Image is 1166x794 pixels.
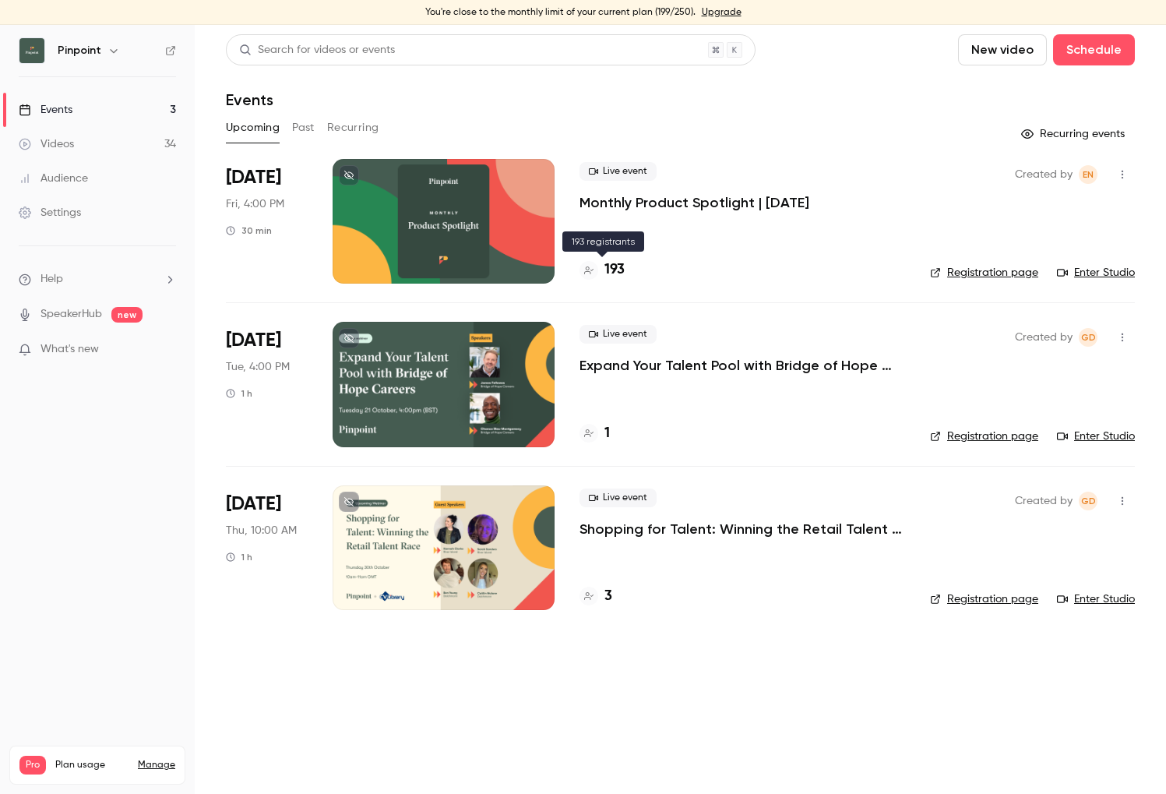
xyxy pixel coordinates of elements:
[226,224,272,237] div: 30 min
[1057,265,1135,281] a: Enter Studio
[55,759,129,771] span: Plan usage
[226,328,281,353] span: [DATE]
[226,196,284,212] span: Fri, 4:00 PM
[19,205,81,221] div: Settings
[226,359,290,375] span: Tue, 4:00 PM
[958,34,1047,65] button: New video
[1015,492,1073,510] span: Created by
[19,136,74,152] div: Videos
[327,115,379,140] button: Recurring
[1015,165,1073,184] span: Created by
[58,43,101,58] h6: Pinpoint
[579,586,612,607] a: 3
[19,171,88,186] div: Audience
[579,325,657,344] span: Live event
[930,265,1038,281] a: Registration page
[226,90,273,109] h1: Events
[579,423,610,444] a: 1
[19,756,46,775] span: Pro
[1079,328,1097,347] span: Gemma Dore
[157,343,176,357] iframe: Noticeable Trigger
[226,322,308,446] div: Oct 21 Tue, 4:00 PM (Europe/London)
[41,341,99,358] span: What's new
[226,485,308,610] div: Oct 30 Thu, 10:00 AM (Europe/London)
[1015,328,1073,347] span: Created by
[226,523,297,538] span: Thu, 10:00 AM
[604,259,625,281] h4: 193
[1014,122,1135,146] button: Recurring events
[1081,328,1096,347] span: GD
[226,159,308,284] div: Oct 17 Fri, 4:00 PM (Europe/London)
[1053,34,1135,65] button: Schedule
[579,259,625,281] a: 193
[1083,165,1094,184] span: EN
[19,102,72,118] div: Events
[226,115,280,140] button: Upcoming
[41,306,102,323] a: SpeakerHub
[930,591,1038,607] a: Registration page
[19,38,44,63] img: Pinpoint
[226,551,252,563] div: 1 h
[579,520,905,538] a: Shopping for Talent: Winning the Retail Talent Race | [DATE]
[1057,591,1135,607] a: Enter Studio
[604,586,612,607] h4: 3
[1079,165,1097,184] span: Emily Newton-Smith
[292,115,315,140] button: Past
[1081,492,1096,510] span: GD
[702,6,742,19] a: Upgrade
[19,271,176,288] li: help-dropdown-opener
[579,193,809,212] a: Monthly Product Spotlight | [DATE]
[604,423,610,444] h4: 1
[239,42,395,58] div: Search for videos or events
[138,759,175,771] a: Manage
[1057,429,1135,444] a: Enter Studio
[226,492,281,517] span: [DATE]
[930,429,1038,444] a: Registration page
[41,271,63,288] span: Help
[579,489,657,507] span: Live event
[579,162,657,181] span: Live event
[579,356,905,375] a: Expand Your Talent Pool with Bridge of Hope Careers | [DATE]
[226,165,281,190] span: [DATE]
[111,307,143,323] span: new
[226,387,252,400] div: 1 h
[1079,492,1097,510] span: Gemma Dore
